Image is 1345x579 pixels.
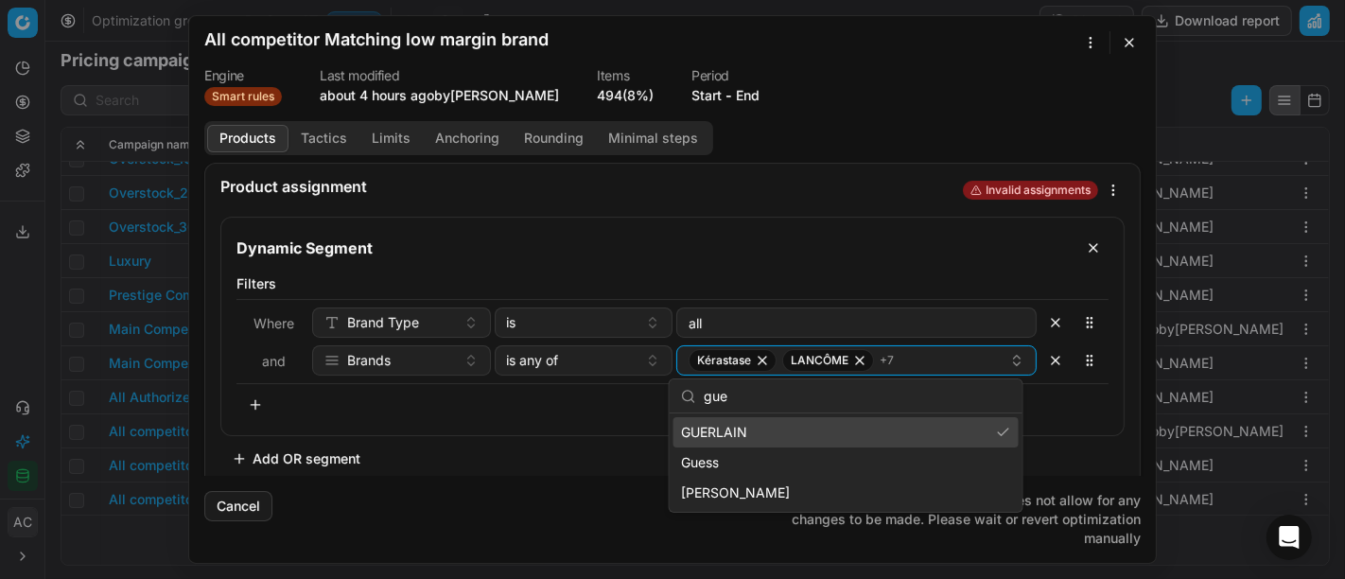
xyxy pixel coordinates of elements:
[736,86,760,105] button: End
[676,345,1037,376] button: KérastaseLANCÔME+7
[359,125,423,152] button: Limits
[512,125,596,152] button: Rounding
[347,351,391,370] span: Brands
[263,353,287,369] span: and
[681,483,790,502] span: [PERSON_NAME]
[320,87,559,103] span: about 4 hours ago by [PERSON_NAME]
[670,413,1022,512] div: Suggestions
[288,125,359,152] button: Tactics
[233,233,1071,263] input: Segment
[880,353,894,368] span: + 7
[681,423,747,442] span: GUERLAIN
[596,125,710,152] button: Minimal steps
[423,125,512,152] button: Anchoring
[204,491,272,521] button: Cancel
[681,453,719,472] span: Guess
[697,353,751,368] span: Kérastase
[507,313,516,332] span: is
[204,87,282,106] span: Smart rules
[691,69,760,82] dt: Period
[320,69,559,82] dt: Last modified
[704,377,1011,415] input: Input to search
[207,125,288,152] button: Products
[597,69,654,82] dt: Items
[236,274,1109,293] label: Filters
[597,86,654,105] a: 494(8%)
[507,351,559,370] span: is any of
[254,315,295,331] span: Where
[220,179,959,194] div: Product assignment
[220,444,372,474] button: Add OR segment
[791,353,848,368] span: LANCÔME
[963,181,1098,200] span: Invalid assignments
[347,313,419,332] span: Brand Type
[725,86,732,105] span: -
[204,69,282,82] dt: Engine
[777,491,1141,548] p: Optimization group status does not allow for any changes to be made. Please wait or revert optimi...
[204,31,549,48] h2: All competitor Matching low margin brand
[691,86,722,105] button: Start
